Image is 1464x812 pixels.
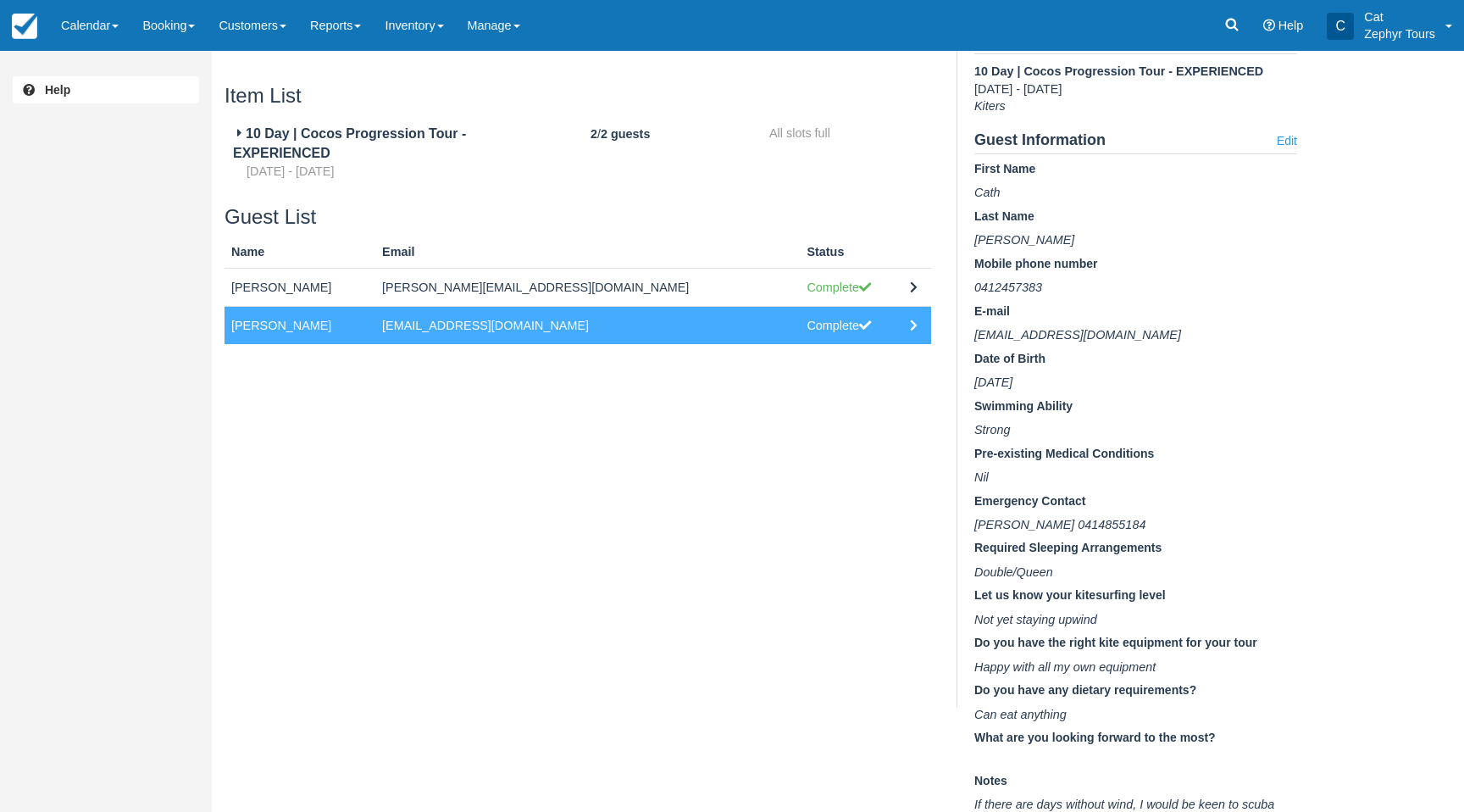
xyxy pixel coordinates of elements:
i: Help [1263,19,1275,31]
span: Complete [807,319,871,332]
b: Help [45,83,70,97]
h5: Last Name [974,210,1297,223]
h5: Do you have the right kite equipment for your tour [974,637,1297,649]
img: checkfront-main-nav-mini-logo.png [12,14,37,39]
h3: Item List [225,85,931,107]
span: [DATE] [974,375,1012,389]
td: [PERSON_NAME] [225,306,375,344]
h5: First Name [974,163,1297,175]
td: [EMAIL_ADDRESS][DOMAIN_NAME] [375,306,800,344]
h5: Swimming Ability [974,400,1297,413]
h5: Date of Birth [974,353,1297,365]
span: Double/Queen [974,565,1053,579]
h5: Do you have any dietary requirements? [974,684,1297,697]
h5: What are you looking forward to the most? [974,731,1297,744]
span: 0412457383 [974,281,1042,294]
td: [PERSON_NAME][EMAIL_ADDRESS][DOMAIN_NAME] [375,268,800,306]
div: Kiters [974,97,1297,115]
h3: Guest List [225,206,931,228]
span: Can eat anything [974,708,1067,721]
p: Cat [1364,8,1435,25]
span: Nil [974,470,989,484]
div: All slots full [769,125,923,142]
span: Cath [974,186,1000,199]
h5: Let us know your kitesurfing level [974,589,1297,602]
b: 2 [601,127,607,141]
span: 10 Day | Cocos Progression Tour - EXPERIENCED [974,64,1263,78]
span: Happy with all my own equipment [974,660,1156,674]
span: Strong [974,423,1010,437]
b: 2 [591,127,597,141]
h5: E-mail [974,305,1297,318]
span: [PERSON_NAME] [974,233,1074,247]
div: C [1327,13,1354,40]
th: Name [225,236,375,268]
th: Email [375,236,800,268]
h5: Emergency Contact [974,495,1297,508]
span: Help [1278,19,1304,32]
span: / [591,127,650,141]
span: [PERSON_NAME] 0414855184 [974,518,1145,531]
span: [DATE] - [DATE] [974,82,1062,96]
span: Complete [807,281,871,294]
td: [PERSON_NAME] [225,268,375,306]
span: [EMAIL_ADDRESS][DOMAIN_NAME] [974,328,1181,342]
h5: Mobile phone number [974,258,1297,270]
h5: Notes [974,775,1297,787]
h5: Required Sleeping Arrangements [974,542,1297,554]
b: guests [611,127,650,141]
h4: Guest Information [974,132,1297,154]
p: Zephyr Tours [1364,25,1435,42]
a: Help [13,76,199,103]
a: Edit [1277,132,1297,149]
span: 10 Day | Cocos Progression Tour - EXPERIENCED [233,126,466,160]
span: [DATE] - [DATE] [247,164,334,178]
th: Status [800,236,902,268]
span: Not yet staying upwind [974,613,1097,626]
h5: Pre-existing Medical Conditions [974,448,1297,460]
